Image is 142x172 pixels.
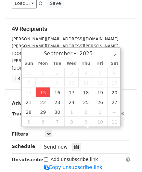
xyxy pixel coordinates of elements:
[64,87,79,97] span: September 17, 2025
[79,61,93,66] span: Thu
[107,117,122,126] span: October 11, 2025
[12,36,119,41] small: [PERSON_NAME][EMAIL_ADDRESS][DOMAIN_NAME]
[36,117,50,126] span: October 6, 2025
[50,117,64,126] span: October 7, 2025
[50,107,64,117] span: September 30, 2025
[22,61,36,66] span: Sun
[44,165,102,170] a: Copy unsubscribe link
[50,97,64,107] span: September 23, 2025
[36,78,50,87] span: September 8, 2025
[93,61,107,66] span: Fri
[64,78,79,87] span: September 10, 2025
[93,68,107,78] span: September 5, 2025
[12,144,35,149] strong: Schedule
[22,78,36,87] span: September 7, 2025
[79,87,93,97] span: September 18, 2025
[107,107,122,117] span: October 4, 2025
[79,107,93,117] span: October 2, 2025
[50,61,64,66] span: Tue
[107,78,122,87] span: September 13, 2025
[36,107,50,117] span: September 29, 2025
[93,117,107,126] span: October 10, 2025
[12,44,118,56] small: [PERSON_NAME][EMAIL_ADDRESS][PERSON_NAME][DOMAIN_NAME]
[93,87,107,97] span: September 19, 2025
[107,61,122,66] span: Sat
[12,111,33,116] strong: Tracking
[79,68,93,78] span: September 4, 2025
[44,144,68,150] span: Send now
[22,117,36,126] span: October 5, 2025
[50,68,64,78] span: September 2, 2025
[12,75,39,83] a: +46 more
[51,156,98,163] label: Add unsubscribe link
[64,117,79,126] span: October 8, 2025
[79,97,93,107] span: September 25, 2025
[36,87,50,97] span: September 15, 2025
[12,131,28,137] strong: Filters
[107,68,122,78] span: September 6, 2025
[93,107,107,117] span: October 3, 2025
[22,68,36,78] span: August 31, 2025
[93,78,107,87] span: September 12, 2025
[64,107,79,117] span: October 1, 2025
[12,25,130,33] h5: 49 Recipients
[107,87,122,97] span: September 20, 2025
[93,97,107,107] span: September 26, 2025
[36,61,50,66] span: Mon
[22,97,36,107] span: September 21, 2025
[12,100,130,107] h5: Advanced
[50,78,64,87] span: September 9, 2025
[50,87,64,97] span: September 16, 2025
[22,87,36,97] span: September 14, 2025
[12,157,44,162] strong: Unsubscribe
[36,97,50,107] span: September 22, 2025
[64,68,79,78] span: September 3, 2025
[107,97,122,107] span: September 27, 2025
[79,117,93,126] span: October 9, 2025
[110,141,142,172] iframe: Chat Widget
[78,50,101,57] input: Year
[64,97,79,107] span: September 24, 2025
[36,68,50,78] span: September 1, 2025
[64,61,79,66] span: Wed
[22,107,36,117] span: September 28, 2025
[12,58,118,71] small: [PERSON_NAME][EMAIL_ADDRESS][PERSON_NAME][DOMAIN_NAME]
[79,78,93,87] span: September 11, 2025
